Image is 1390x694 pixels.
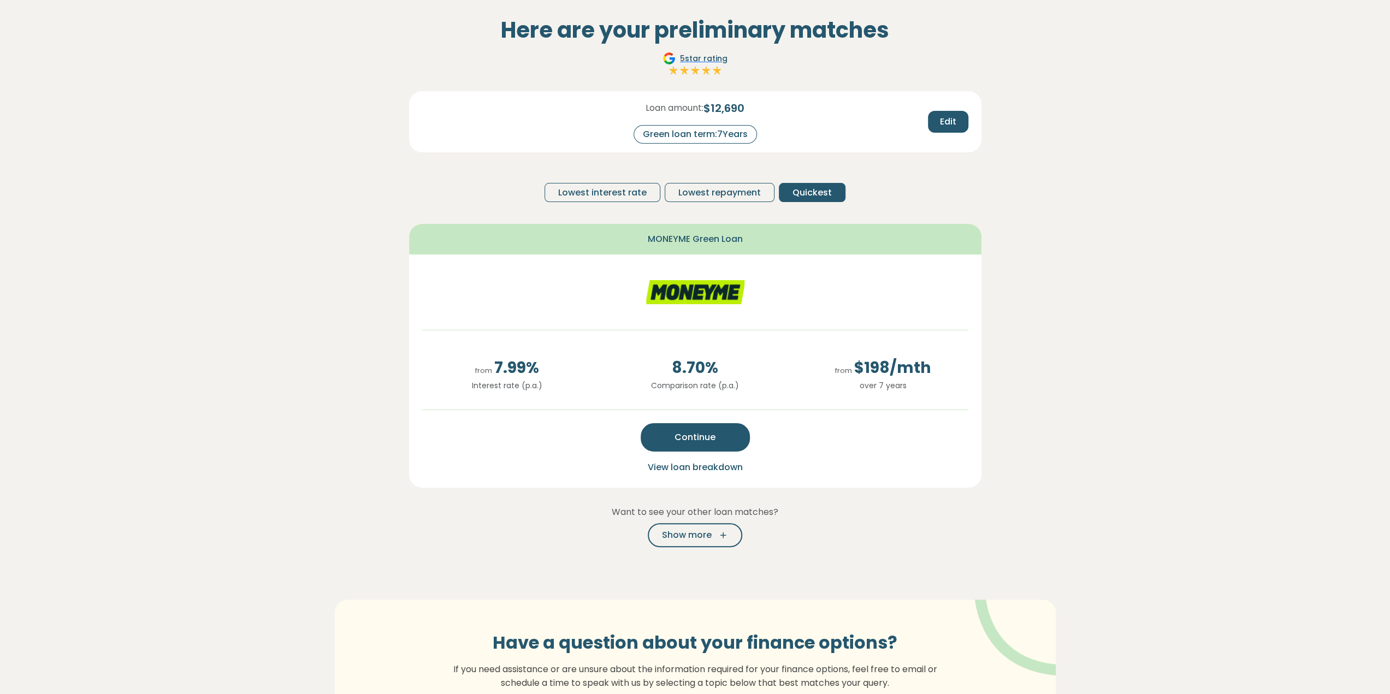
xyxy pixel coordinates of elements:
[422,379,593,392] p: Interest rate (p.a.)
[409,505,981,519] p: Want to see your other loan matches?
[835,366,852,375] span: from
[422,357,593,379] span: 7.99 %
[475,366,492,375] span: from
[648,461,743,473] span: View loan breakdown
[779,183,845,202] button: Quickest
[641,423,750,452] button: Continue
[661,52,729,78] a: Google5star ratingFull starFull starFull starFull starFull star
[648,233,743,246] span: MONEYME Green Loan
[678,186,761,199] span: Lowest repayment
[928,111,968,133] button: Edit
[447,632,944,653] h3: Have a question about your finance options?
[712,65,723,76] img: Full star
[680,53,727,64] span: 5 star rating
[409,17,981,43] h2: Here are your preliminary matches
[648,523,742,547] button: Show more
[662,529,712,542] span: Show more
[703,100,744,116] span: $ 12,690
[792,186,832,199] span: Quickest
[798,379,968,392] p: over 7 years
[646,102,703,115] span: Loan amount:
[690,65,701,76] img: Full star
[447,662,944,690] p: If you need assistance or are unsure about the information required for your finance options, fee...
[679,65,690,76] img: Full star
[610,357,780,379] span: 8.70 %
[946,570,1089,676] img: vector
[668,65,679,76] img: Full star
[798,357,968,379] span: $ 198 /mth
[663,52,676,65] img: Google
[701,65,712,76] img: Full star
[634,125,757,144] div: Green loan term: 7 Years
[646,268,744,317] img: moneyme logo
[558,186,647,199] span: Lowest interest rate
[940,115,956,128] span: Edit
[665,183,774,202] button: Lowest repayment
[644,460,746,474] button: View loan breakdown
[545,183,660,202] button: Lowest interest rate
[610,379,780,392] p: Comparison rate (p.a.)
[675,431,715,444] span: Continue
